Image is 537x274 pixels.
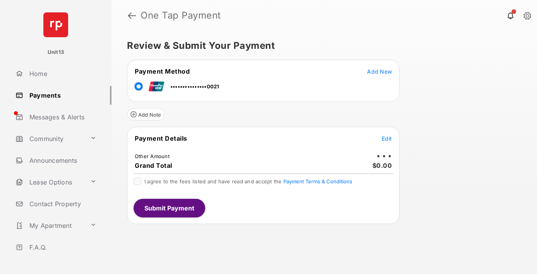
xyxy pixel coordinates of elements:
[134,153,170,160] td: Other Amount
[135,67,190,75] span: Payment Method
[367,67,392,75] button: Add New
[127,41,515,50] h5: Review & Submit Your Payment
[12,195,112,213] a: Contact Property
[283,178,352,184] button: I agree to the fees listed and have read and accept the
[12,64,112,83] a: Home
[127,108,165,121] button: Add Note
[144,178,352,184] span: I agree to the fees listed and have read and accept the
[134,199,205,217] button: Submit Payment
[12,216,87,235] a: My Apartment
[48,48,64,56] p: Unit13
[12,108,112,126] a: Messages & Alerts
[382,135,392,142] span: Edit
[12,173,87,191] a: Lease Options
[12,151,112,170] a: Announcements
[43,12,68,37] img: svg+xml;base64,PHN2ZyB4bWxucz0iaHR0cDovL3d3dy53My5vcmcvMjAwMC9zdmciIHdpZHRoPSI2NCIgaGVpZ2h0PSI2NC...
[12,238,112,257] a: F.A.Q.
[135,162,172,169] span: Grand Total
[372,162,392,169] span: $0.00
[135,134,187,142] span: Payment Details
[12,86,112,105] a: Payments
[12,129,87,148] a: Community
[367,68,392,75] span: Add New
[141,11,221,20] strong: One Tap Payment
[170,83,220,90] span: •••••••••••••••0021
[382,134,392,142] button: Edit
